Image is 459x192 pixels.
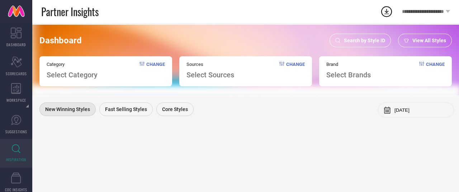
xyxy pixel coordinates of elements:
[5,129,27,134] span: SUGGESTIONS
[412,38,446,43] span: View All Styles
[426,62,445,79] span: Change
[186,62,234,67] span: Sources
[41,4,99,19] span: Partner Insights
[45,106,90,112] span: New Winning Styles
[394,107,448,113] input: Select month
[47,71,98,79] span: Select Category
[380,5,393,18] div: Open download list
[6,42,26,47] span: DASHBOARD
[286,62,305,79] span: Change
[47,62,98,67] span: Category
[162,106,188,112] span: Core Styles
[344,38,385,43] span: Search by Style ID
[39,35,82,45] span: Dashboard
[146,62,165,79] span: Change
[6,97,26,103] span: WORKSPACE
[105,106,147,112] span: Fast Selling Styles
[6,157,26,162] span: INSPIRATION
[186,71,234,79] span: Select Sources
[326,62,371,67] span: Brand
[6,71,27,76] span: SCORECARDS
[326,71,371,79] span: Select Brands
